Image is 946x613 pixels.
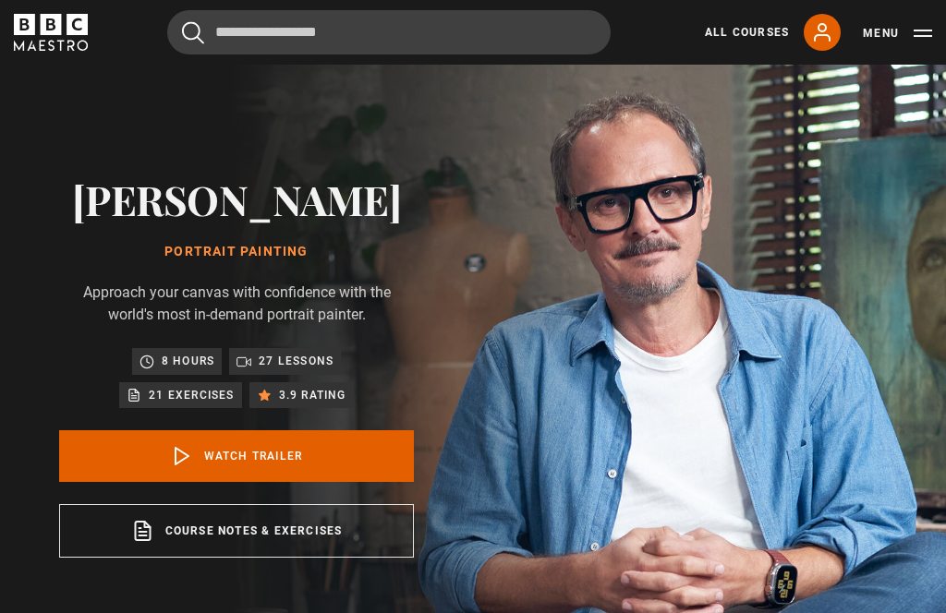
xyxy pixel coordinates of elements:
[59,282,414,326] p: Approach your canvas with confidence with the world's most in-demand portrait painter.
[705,24,789,41] a: All Courses
[59,504,414,558] a: Course notes & exercises
[182,21,204,44] button: Submit the search query
[14,14,88,51] svg: BBC Maestro
[59,430,414,482] a: Watch Trailer
[167,10,611,54] input: Search
[259,352,334,370] p: 27 lessons
[162,352,214,370] p: 8 hours
[863,24,932,42] button: Toggle navigation
[59,175,414,222] h2: [PERSON_NAME]
[149,386,234,404] p: 21 exercises
[279,386,346,404] p: 3.9 rating
[59,245,414,259] h1: Portrait Painting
